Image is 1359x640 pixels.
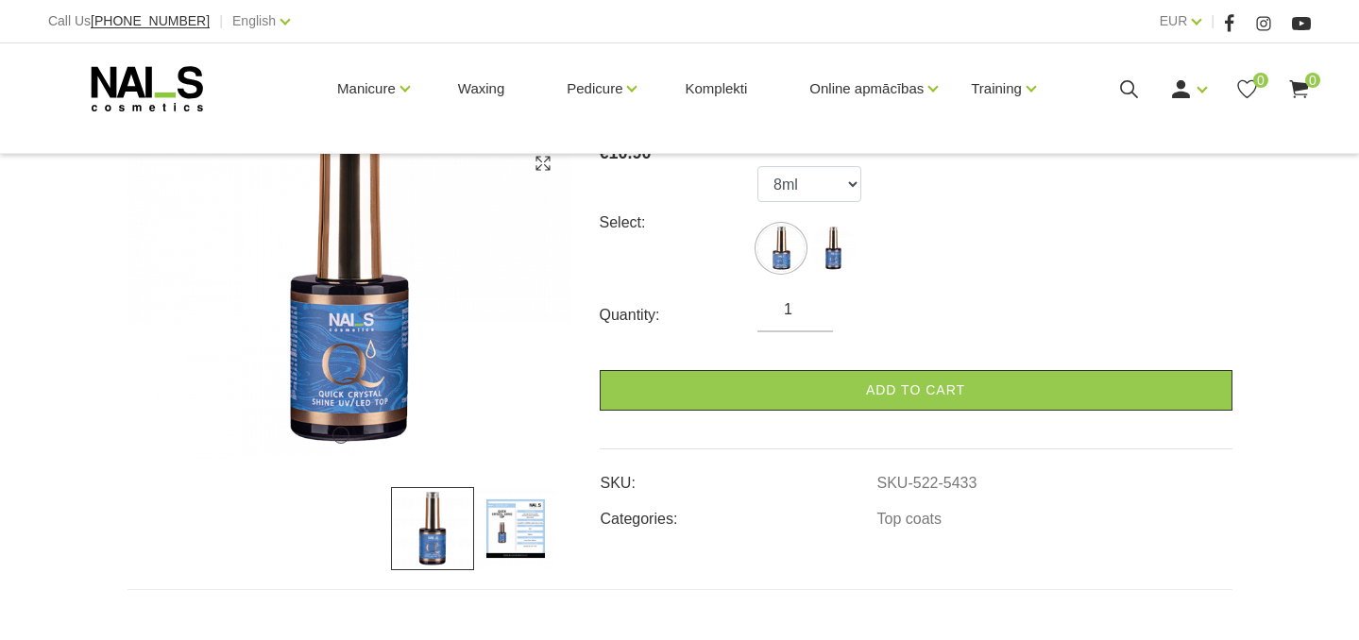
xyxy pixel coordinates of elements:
[600,208,758,238] div: Select:
[600,459,876,495] td: SKU:
[877,511,942,528] a: Top coats
[91,13,210,28] span: [PHONE_NUMBER]
[809,51,924,126] a: Online apmācības
[391,487,474,570] img: ...
[337,51,396,126] a: Manicure
[1287,77,1311,101] a: 0
[600,300,758,330] div: Quantity:
[1253,73,1268,88] span: 0
[232,9,276,32] a: English
[332,427,349,444] button: 1 of 2
[91,14,210,28] a: [PHONE_NUMBER]
[567,51,622,126] a: Pedicure
[600,495,876,531] td: Categories:
[219,9,223,33] span: |
[1160,9,1188,32] a: EUR
[670,43,762,134] a: Komplekti
[1235,77,1259,101] a: 0
[757,225,805,272] img: ...
[474,487,557,570] img: ...
[127,97,571,459] img: ...
[1211,9,1215,33] span: |
[443,43,519,134] a: Waxing
[48,9,210,33] div: Call Us
[1305,73,1320,88] span: 0
[877,475,977,492] a: SKU-522-5433
[971,51,1022,126] a: Training
[360,430,369,440] button: 2 of 2
[809,225,857,272] img: ...
[600,370,1232,411] a: Add to cart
